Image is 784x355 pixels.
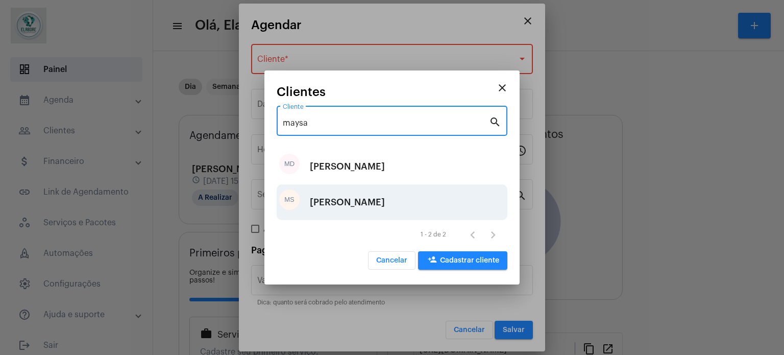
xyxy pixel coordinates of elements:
button: Cancelar [368,251,415,270]
button: Próxima página [483,224,503,245]
div: MS [279,190,300,210]
span: Cadastrar cliente [426,257,499,264]
mat-icon: search [489,115,501,128]
div: [PERSON_NAME] [310,151,385,182]
mat-icon: close [496,82,508,94]
div: [PERSON_NAME] [310,187,385,218]
span: Cancelar [376,257,407,264]
mat-icon: person_add [426,255,438,267]
span: Clientes [277,85,326,99]
div: MD [279,154,300,174]
div: 1 - 2 de 2 [421,231,446,238]
input: Pesquisar cliente [283,119,489,128]
button: Cadastrar cliente [418,251,507,270]
button: Página anterior [462,224,483,245]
